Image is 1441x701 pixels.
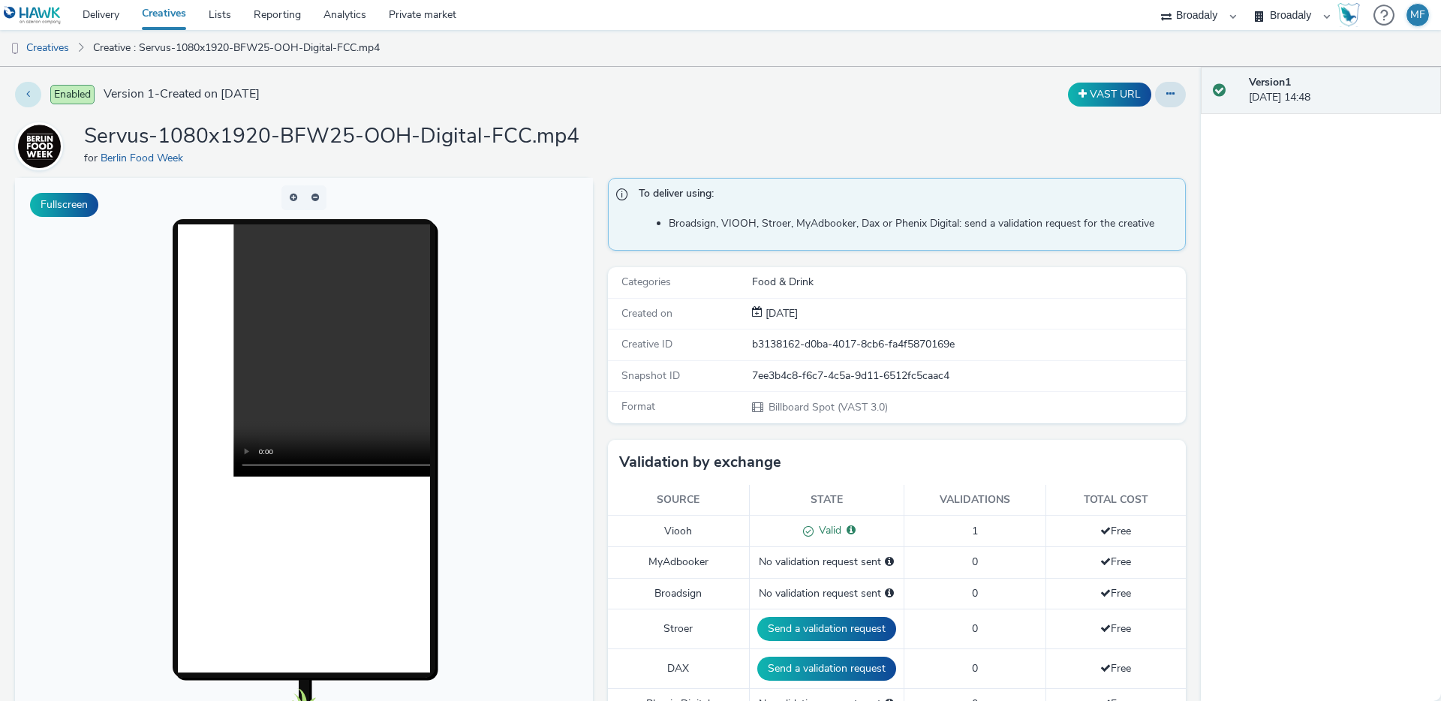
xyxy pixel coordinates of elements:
button: Fullscreen [30,193,98,217]
span: [DATE] [763,306,798,320]
button: Send a validation request [757,617,896,641]
span: Free [1100,621,1131,636]
div: No validation request sent [757,555,896,570]
span: Created on [621,306,672,320]
td: Stroer [608,609,749,649]
td: Viooh [608,516,749,547]
img: Hawk Academy [1337,3,1360,27]
div: [DATE] 14:48 [1249,75,1429,106]
button: Send a validation request [757,657,896,681]
a: Berlin Food Week [101,151,189,165]
td: DAX [608,649,749,689]
a: Creative : Servus-1080x1920-BFW25-OOH-Digital-FCC.mp4 [86,30,387,66]
span: 0 [972,621,978,636]
span: Enabled [50,85,95,104]
span: 0 [972,586,978,600]
a: Berlin Food Week [15,139,69,153]
div: Please select a deal below and click on Send to send a validation request to MyAdbooker. [885,555,894,570]
li: Broadsign, VIOOH, Stroer, MyAdbooker, Dax or Phenix Digital: send a validation request for the cr... [669,216,1178,231]
th: State [749,485,904,516]
img: undefined Logo [4,6,62,25]
span: 1 [972,524,978,538]
h1: Servus-1080x1920-BFW25-OOH-Digital-FCC.mp4 [84,122,579,151]
img: Berlin Food Week [17,125,61,168]
span: Format [621,399,655,414]
div: Food & Drink [752,275,1184,290]
div: 7ee3b4c8-f6c7-4c5a-9d11-6512fc5caac4 [752,369,1184,384]
th: Total cost [1045,485,1186,516]
span: Version 1 - Created on [DATE] [104,86,260,103]
span: To deliver using: [639,186,1170,206]
span: 0 [972,661,978,675]
span: 0 [972,555,978,569]
span: Free [1100,586,1131,600]
span: Free [1100,661,1131,675]
th: Validations [904,485,1045,516]
div: MF [1410,4,1425,26]
span: Snapshot ID [621,369,680,383]
div: Creation 23 September 2025, 14:48 [763,306,798,321]
span: Valid [814,523,841,537]
div: Please select a deal below and click on Send to send a validation request to Broadsign. [885,586,894,601]
button: VAST URL [1068,83,1151,107]
span: Categories [621,275,671,289]
th: Source [608,485,749,516]
span: Free [1100,555,1131,569]
span: Creative ID [621,337,672,351]
div: Duplicate the creative as a VAST URL [1064,83,1155,107]
div: b3138162-d0ba-4017-8cb6-fa4f5870169e [752,337,1184,352]
h3: Validation by exchange [619,451,781,474]
strong: Version 1 [1249,75,1291,89]
td: Broadsign [608,578,749,609]
div: No validation request sent [757,586,896,601]
span: Billboard Spot (VAST 3.0) [767,400,888,414]
td: MyAdbooker [608,547,749,578]
span: for [84,151,101,165]
span: Free [1100,524,1131,538]
img: dooh [8,41,23,56]
a: Hawk Academy [1337,3,1366,27]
